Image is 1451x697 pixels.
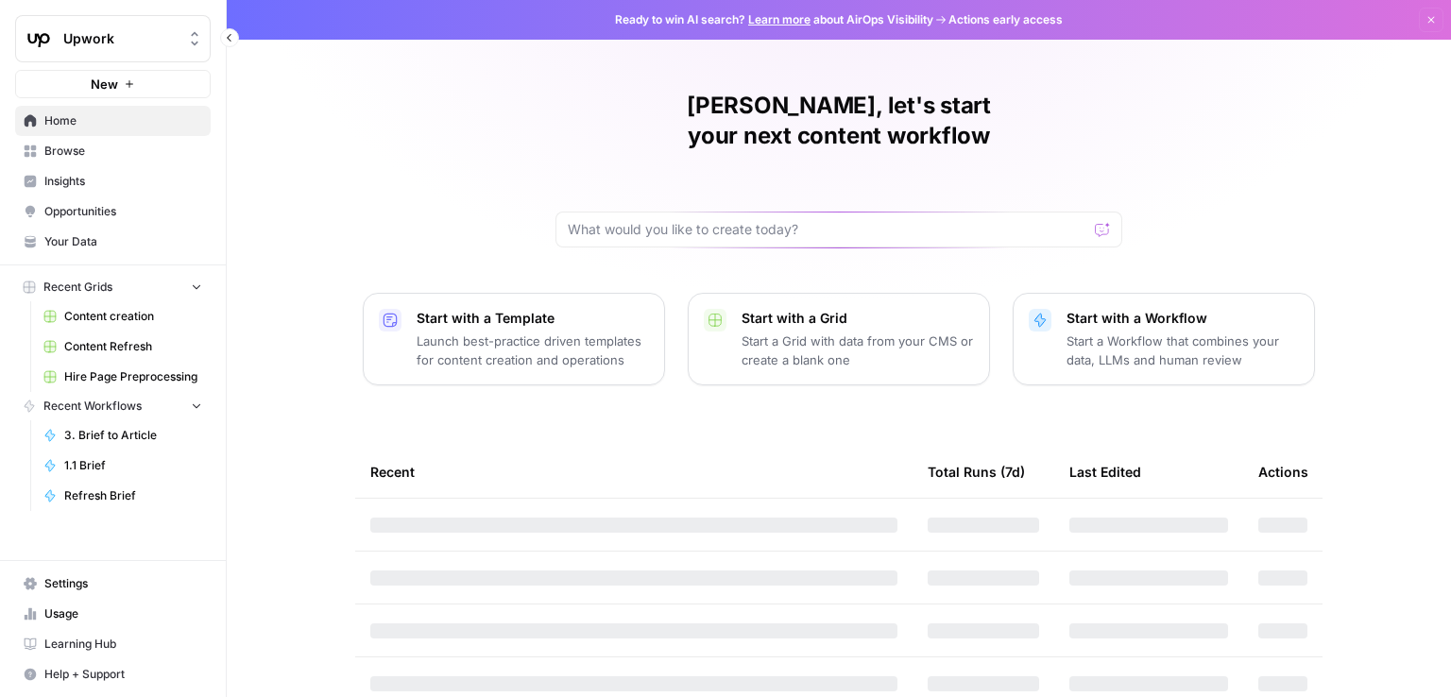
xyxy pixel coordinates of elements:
[948,11,1063,28] span: Actions early access
[1067,309,1299,328] p: Start with a Workflow
[928,446,1025,498] div: Total Runs (7d)
[43,279,112,296] span: Recent Grids
[35,420,211,450] a: 3. Brief to Article
[15,106,211,136] a: Home
[44,203,202,220] span: Opportunities
[15,196,211,227] a: Opportunities
[417,331,649,369] p: Launch best-practice driven templates for content creation and operations
[15,599,211,629] a: Usage
[1013,293,1315,385] button: Start with a WorkflowStart a Workflow that combines your data, LLMs and human review
[742,331,974,369] p: Start a Grid with data from your CMS or create a blank one
[44,666,202,683] span: Help + Support
[35,450,211,481] a: 1.1 Brief
[44,605,202,622] span: Usage
[568,220,1087,239] input: What would you like to create today?
[44,233,202,250] span: Your Data
[44,173,202,190] span: Insights
[35,481,211,511] a: Refresh Brief
[615,11,933,28] span: Ready to win AI search? about AirOps Visibility
[44,575,202,592] span: Settings
[43,398,142,415] span: Recent Workflows
[22,22,56,56] img: Upwork Logo
[15,227,211,257] a: Your Data
[748,12,811,26] a: Learn more
[1069,446,1141,498] div: Last Edited
[64,368,202,385] span: Hire Page Preprocessing
[15,166,211,196] a: Insights
[15,136,211,166] a: Browse
[15,15,211,62] button: Workspace: Upwork
[63,29,178,48] span: Upwork
[1067,331,1299,369] p: Start a Workflow that combines your data, LLMs and human review
[742,309,974,328] p: Start with a Grid
[1258,446,1308,498] div: Actions
[44,112,202,129] span: Home
[64,457,202,474] span: 1.1 Brief
[15,629,211,659] a: Learning Hub
[64,427,202,444] span: 3. Brief to Article
[64,308,202,325] span: Content creation
[370,446,897,498] div: Recent
[44,636,202,653] span: Learning Hub
[35,331,211,362] a: Content Refresh
[35,301,211,331] a: Content creation
[64,338,202,355] span: Content Refresh
[15,273,211,301] button: Recent Grids
[555,91,1122,151] h1: [PERSON_NAME], let's start your next content workflow
[417,309,649,328] p: Start with a Template
[44,143,202,160] span: Browse
[688,293,990,385] button: Start with a GridStart a Grid with data from your CMS or create a blank one
[15,392,211,420] button: Recent Workflows
[363,293,665,385] button: Start with a TemplateLaunch best-practice driven templates for content creation and operations
[64,487,202,504] span: Refresh Brief
[15,659,211,689] button: Help + Support
[15,569,211,599] a: Settings
[91,75,118,93] span: New
[35,362,211,392] a: Hire Page Preprocessing
[15,70,211,98] button: New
